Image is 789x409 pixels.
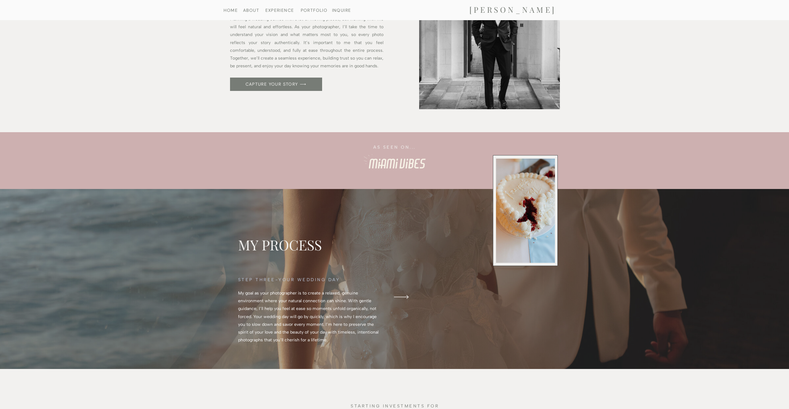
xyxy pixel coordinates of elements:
[238,236,421,269] h2: MY PROCESS
[245,82,307,87] a: CAPTURE YOUR STORY ⟶
[298,8,330,12] a: PORTFOLIO
[330,8,353,12] a: INQUIRE
[235,8,267,12] a: ABOUT
[450,5,575,15] a: [PERSON_NAME]
[362,143,427,151] h2: AS SEEN ON...
[230,15,383,63] p: Planning a wedding comes with a lot of moving pieces, but working with me will feel natural and e...
[238,289,384,369] p: My goal as your photographer is to create a relaxed, genuine environment where your natural conne...
[215,8,247,12] a: HOME
[264,8,296,12] a: EXPERIENCE
[238,276,395,283] h3: STEP THREE-YOUR WEDDING DAY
